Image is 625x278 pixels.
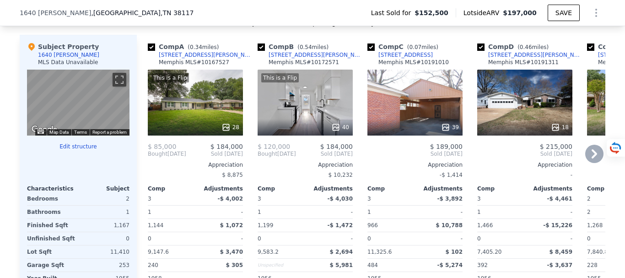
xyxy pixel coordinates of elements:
span: $ 8,875 [222,172,243,178]
span: 0.46 [520,44,532,50]
div: Adjustments [195,185,243,192]
div: Memphis MLS # 10172571 [269,59,339,66]
span: -$ 4,030 [328,196,353,202]
a: Terms [74,130,87,135]
div: Subject [78,185,129,192]
span: , TN 38117 [161,9,194,16]
div: - [197,206,243,218]
span: Last Sold for [371,8,415,17]
div: Garage Sqft [27,259,76,272]
div: Comp C [367,42,442,51]
div: Map [27,70,129,136]
span: 0 [367,235,371,242]
span: -$ 4,002 [218,196,243,202]
div: Finished Sqft [27,219,76,232]
span: $ 1,072 [220,222,243,229]
span: 1,199 [258,222,273,229]
span: 0.34 [190,44,202,50]
span: 0 [258,235,261,242]
span: $ 120,000 [258,143,290,150]
div: Comp [148,185,195,192]
div: Comp [477,185,525,192]
a: [STREET_ADDRESS][PERSON_NAME] [477,51,583,59]
button: Map Data [49,129,69,136]
div: 1640 [PERSON_NAME] [38,51,99,59]
span: $ 85,000 [148,143,176,150]
span: 0 [148,235,151,242]
div: 1 [367,206,413,218]
span: Sold [DATE] [367,150,463,158]
span: 1,268 [587,222,603,229]
span: 1,466 [477,222,493,229]
span: 1,144 [148,222,163,229]
span: , [GEOGRAPHIC_DATA] [91,8,194,17]
span: $197,000 [503,9,537,16]
div: Appreciation [258,161,353,169]
div: 0 [80,232,129,245]
div: 11,410 [80,245,129,258]
span: 1640 [PERSON_NAME] [20,8,91,17]
span: 3 [367,196,371,202]
div: - [417,232,463,245]
div: MLS Data Unavailable [38,59,98,66]
div: - [417,206,463,218]
div: Lot Sqft [27,245,76,258]
span: 3 [148,196,151,202]
span: 2 [587,196,591,202]
span: -$ 3,892 [437,196,463,202]
img: Google [29,124,59,136]
span: $ 10,788 [436,222,463,229]
div: [DATE] [148,150,186,158]
div: 1 [477,206,523,218]
span: ( miles) [294,44,332,50]
button: Edit structure [27,143,129,150]
span: 3 [477,196,481,202]
div: Appreciation [148,161,243,169]
span: $ 102 [445,249,463,255]
span: $ 215,000 [540,143,572,150]
div: Memphis MLS # 10191311 [488,59,559,66]
span: $ 189,000 [430,143,463,150]
span: Sold [DATE] [477,150,572,158]
span: $ 2,694 [330,249,353,255]
span: Sold [DATE] [296,150,353,158]
span: 7,405.20 [477,249,501,255]
span: -$ 1,472 [328,222,353,229]
span: $ 8,459 [550,249,572,255]
span: 9,147.6 [148,249,169,255]
span: 240 [148,262,158,268]
div: 1 [148,206,194,218]
button: Toggle fullscreen view [113,73,126,87]
span: 0.54 [300,44,312,50]
div: [STREET_ADDRESS] [378,51,433,59]
div: 1,167 [80,219,129,232]
div: Characteristics [27,185,78,192]
a: Open this area in Google Maps (opens a new window) [29,124,59,136]
div: 1 [80,206,129,218]
button: Show Options [587,4,605,22]
span: $ 184,000 [210,143,243,150]
span: Lotside ARV [463,8,503,17]
div: Comp [258,185,305,192]
div: Subject Property [27,42,99,51]
div: This is a Flip [261,73,299,82]
span: 392 [477,262,488,268]
a: [STREET_ADDRESS][PERSON_NAME] [148,51,254,59]
span: $ 5,981 [330,262,353,268]
div: - [527,232,572,245]
span: 9,583.2 [258,249,279,255]
div: Adjustments [525,185,572,192]
div: 1 [258,206,303,218]
span: ( miles) [514,44,552,50]
span: 3 [258,196,261,202]
button: SAVE [548,5,580,21]
div: This is a Flip [151,73,189,82]
div: - [307,206,353,218]
div: [STREET_ADDRESS][PERSON_NAME] [269,51,364,59]
span: 484 [367,262,378,268]
div: [STREET_ADDRESS][PERSON_NAME] [488,51,583,59]
a: [STREET_ADDRESS] [367,51,433,59]
span: ( miles) [404,44,442,50]
div: 28 [221,123,239,132]
div: Unspecified [258,259,303,272]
